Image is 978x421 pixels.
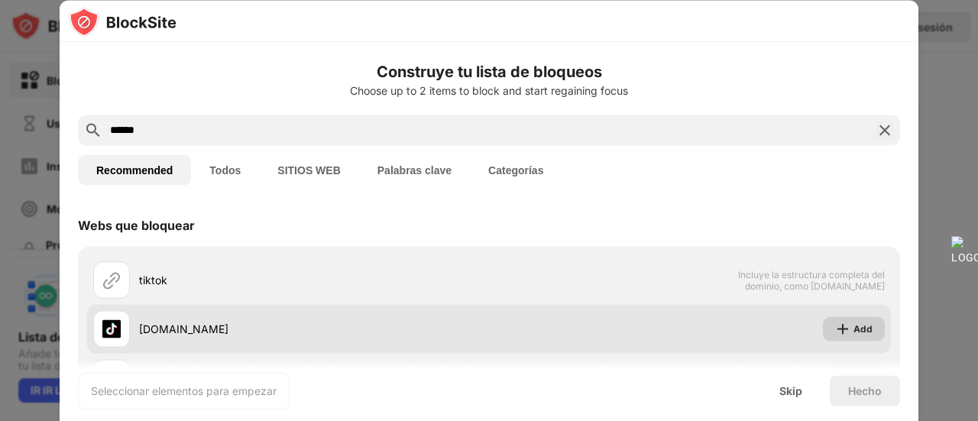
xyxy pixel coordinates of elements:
[848,384,882,397] div: Hecho
[191,154,259,185] button: Todos
[78,154,191,185] button: Recommended
[259,154,358,185] button: SITIOS WEB
[359,154,470,185] button: Palabras clave
[69,6,176,37] img: logo-blocksite.svg
[78,217,195,232] div: Webs que bloquear
[78,60,900,83] h6: Construye tu lista de bloqueos
[139,272,489,288] div: tiktok
[876,121,894,139] img: search-close
[853,321,873,336] div: Add
[727,268,885,291] span: Incluye la estructura completa del dominio, como [DOMAIN_NAME]
[91,383,277,398] div: Seleccionar elementos para empezar
[102,270,121,289] img: url.svg
[78,84,900,96] div: Choose up to 2 items to block and start regaining focus
[470,154,562,185] button: Categorías
[84,121,102,139] img: search.svg
[139,321,489,337] div: [DOMAIN_NAME]
[102,319,121,338] img: favicons
[779,384,802,397] div: Skip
